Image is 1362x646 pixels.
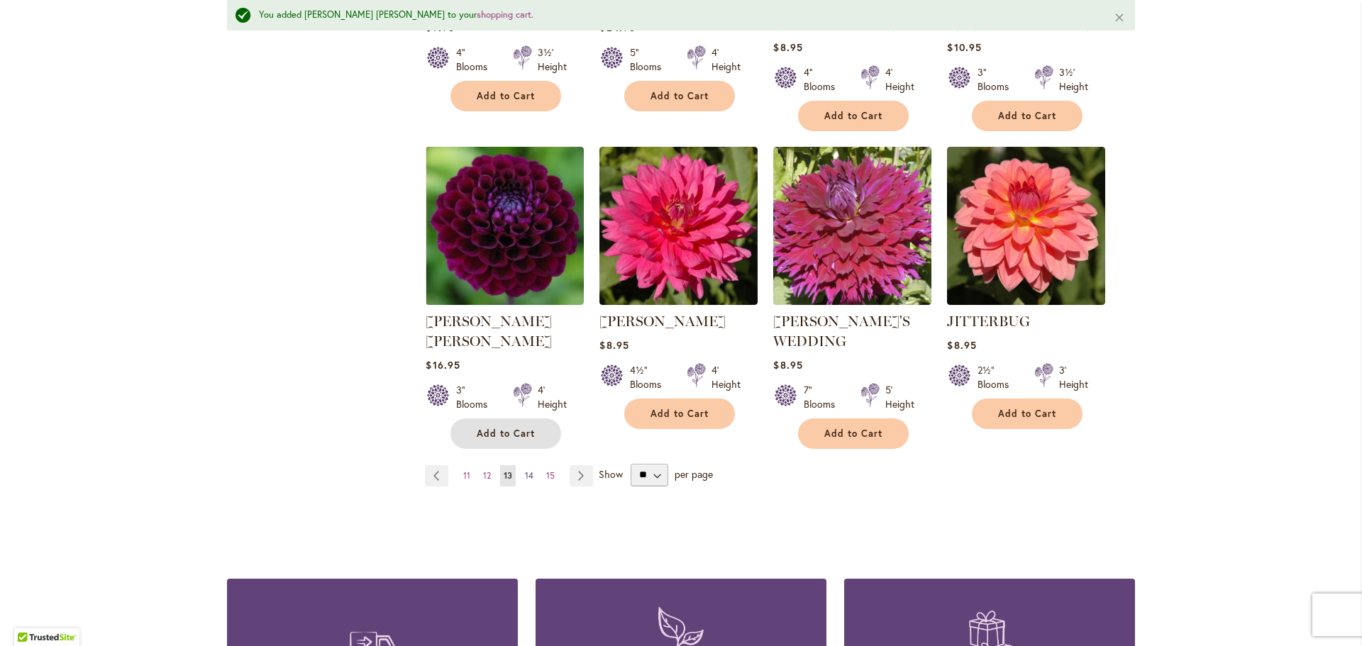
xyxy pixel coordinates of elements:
[426,358,460,372] span: $16.95
[450,81,561,111] button: Add to Cart
[599,147,758,305] img: JENNA
[525,470,533,481] span: 14
[1059,363,1088,391] div: 3' Height
[773,40,802,54] span: $8.95
[650,90,709,102] span: Add to Cart
[599,294,758,308] a: JENNA
[798,418,909,449] button: Add to Cart
[804,65,843,94] div: 4" Blooms
[599,338,629,352] span: $8.95
[804,383,843,411] div: 7" Blooms
[543,465,558,486] a: 15
[426,313,552,350] a: [PERSON_NAME] [PERSON_NAME]
[947,294,1105,308] a: JITTERBUG
[998,110,1056,122] span: Add to Cart
[450,418,561,449] button: Add to Cart
[972,101,1083,131] button: Add to Cart
[675,467,713,480] span: per page
[998,408,1056,420] span: Add to Cart
[947,338,976,352] span: $8.95
[624,399,735,429] button: Add to Cart
[463,470,470,481] span: 11
[521,465,537,486] a: 14
[630,45,670,74] div: 5" Blooms
[483,470,491,481] span: 12
[978,363,1017,391] div: 2½" Blooms
[504,470,512,481] span: 13
[885,65,914,94] div: 4' Height
[773,147,931,305] img: Jennifer's Wedding
[773,294,931,308] a: Jennifer's Wedding
[599,313,726,330] a: [PERSON_NAME]
[538,383,567,411] div: 4' Height
[538,45,567,74] div: 3½' Height
[650,408,709,420] span: Add to Cart
[599,467,623,480] span: Show
[978,65,1017,94] div: 3" Blooms
[480,465,494,486] a: 12
[798,101,909,131] button: Add to Cart
[630,363,670,391] div: 4½" Blooms
[1059,65,1088,94] div: 3½' Height
[824,110,882,122] span: Add to Cart
[712,45,741,74] div: 4' Height
[947,147,1105,305] img: JITTERBUG
[460,465,474,486] a: 11
[824,428,882,440] span: Add to Cart
[712,363,741,391] div: 4' Height
[426,294,584,308] a: JASON MATTHEW
[11,596,50,635] iframe: Launch Accessibility Center
[477,90,535,102] span: Add to Cart
[972,399,1083,429] button: Add to Cart
[426,147,584,305] img: JASON MATTHEW
[477,9,531,21] a: shopping cart
[259,9,1092,22] div: You added [PERSON_NAME] [PERSON_NAME] to your .
[773,313,910,350] a: [PERSON_NAME]'S WEDDING
[477,428,535,440] span: Add to Cart
[773,358,802,372] span: $8.95
[624,81,735,111] button: Add to Cart
[947,313,1030,330] a: JITTERBUG
[546,470,555,481] span: 15
[885,383,914,411] div: 5' Height
[947,40,981,54] span: $10.95
[456,383,496,411] div: 3" Blooms
[456,45,496,74] div: 4" Blooms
